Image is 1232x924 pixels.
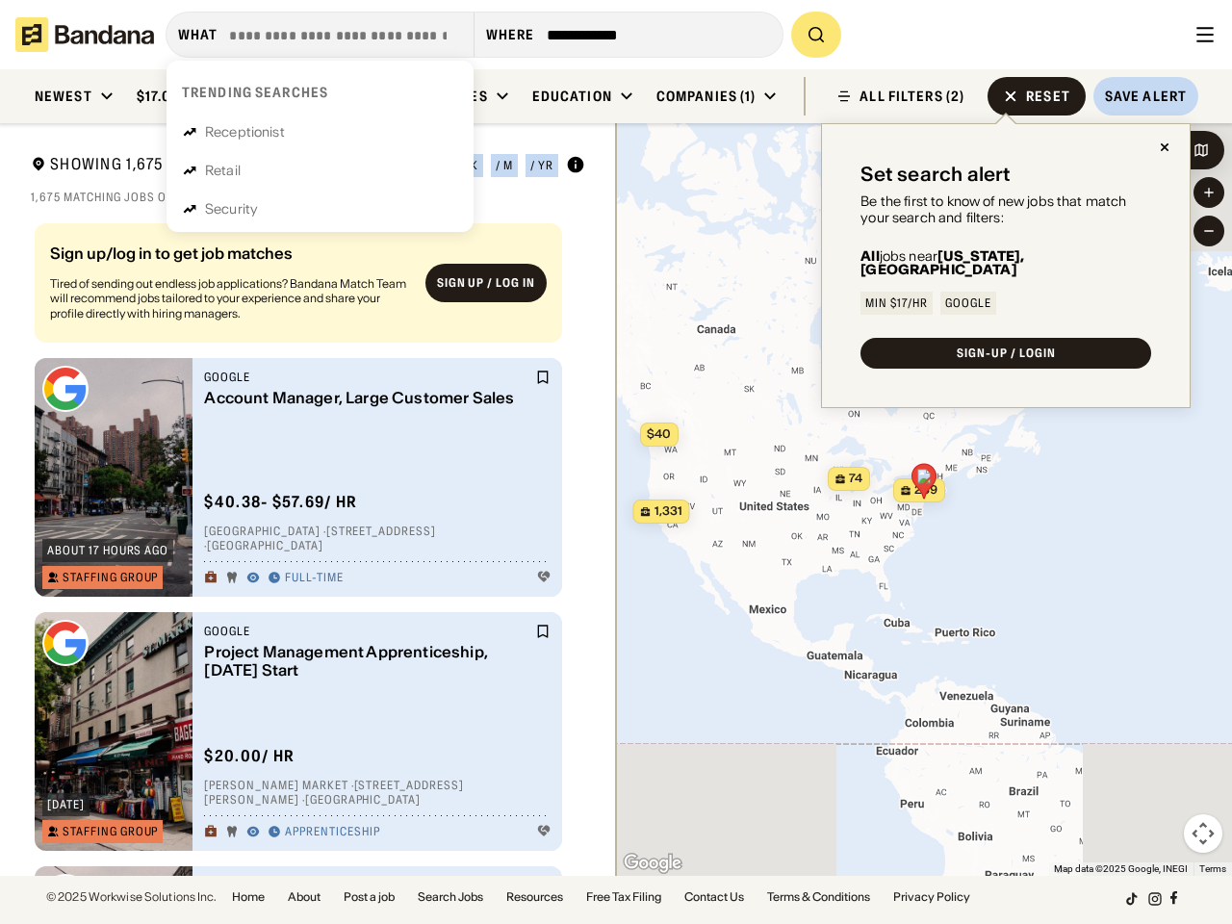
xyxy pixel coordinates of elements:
span: 74 [849,471,862,487]
div: / m [496,160,513,171]
b: [US_STATE], [GEOGRAPHIC_DATA] [860,247,1024,278]
div: Set search alert [860,163,1011,186]
div: ALL FILTERS (2) [860,90,964,103]
div: Project Management Apprenticeship, [DATE] Start [204,643,531,680]
a: Terms & Conditions [767,891,870,903]
span: Map data ©2025 Google, INEGI [1054,863,1188,874]
div: Apprenticeship [285,825,379,840]
a: Open this area in Google Maps (opens a new window) [621,851,684,876]
div: Companies (1) [656,88,757,105]
div: © 2025 Workwise Solutions Inc. [46,891,217,903]
div: [PERSON_NAME] Market · [STREET_ADDRESS][PERSON_NAME] · [GEOGRAPHIC_DATA] [204,778,551,808]
a: Resources [506,891,563,903]
div: Reset [1026,90,1070,103]
div: $ 40.38 - $57.69 / hr [204,492,357,512]
div: Staffing Group [63,826,158,837]
div: what [178,26,218,43]
div: Min $17/hr [865,297,928,309]
div: Sign up/log in to get job matches [50,245,410,276]
a: Post a job [344,891,395,903]
div: $17.00 / hour [137,88,231,105]
a: Contact Us [684,891,744,903]
img: Google logo [42,620,89,666]
img: Google [621,851,684,876]
span: 1,331 [654,503,682,520]
div: Trending searches [182,84,328,101]
div: [DATE] [47,799,85,810]
div: Staffing Group [63,572,158,583]
div: Tired of sending out endless job applications? Bandana Match Team will recommend jobs tailored to... [50,276,410,321]
div: Receptionist [205,125,285,139]
div: Showing 1,675 Verified Jobs [31,154,377,178]
div: Where [486,26,535,43]
img: Bandana logotype [15,17,154,52]
div: Education [532,88,612,105]
a: Privacy Policy [893,891,970,903]
button: Map camera controls [1184,814,1222,853]
span: $40 [647,426,671,441]
a: Search Jobs [418,891,483,903]
div: Google [204,624,531,639]
div: / yr [530,160,553,171]
a: Home [232,891,265,903]
div: Newest [35,88,92,105]
div: Security [205,202,258,216]
img: Google logo [42,366,89,412]
img: Google logo [42,874,89,920]
div: 1,675 matching jobs on [DOMAIN_NAME] [31,190,585,205]
div: jobs near [860,249,1151,276]
a: Terms (opens in new tab) [1199,863,1226,874]
div: Full-time [285,571,344,586]
div: Save Alert [1105,88,1187,105]
div: Be the first to know of new jobs that match your search and filters: [860,193,1151,226]
div: SIGN-UP / LOGIN [957,347,1055,359]
div: Account Manager, Large Customer Sales [204,389,531,407]
div: about 17 hours ago [47,545,168,556]
div: $ 20.00 / hr [204,746,295,766]
div: Sign up / Log in [437,276,535,292]
b: All [860,247,879,265]
a: Free Tax Filing [586,891,661,903]
div: [GEOGRAPHIC_DATA] · [STREET_ADDRESS] · [GEOGRAPHIC_DATA] [204,524,551,553]
div: Google [945,297,991,309]
div: Google [204,370,531,385]
div: grid [31,216,585,876]
a: About [288,891,321,903]
div: Retail [205,164,241,177]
